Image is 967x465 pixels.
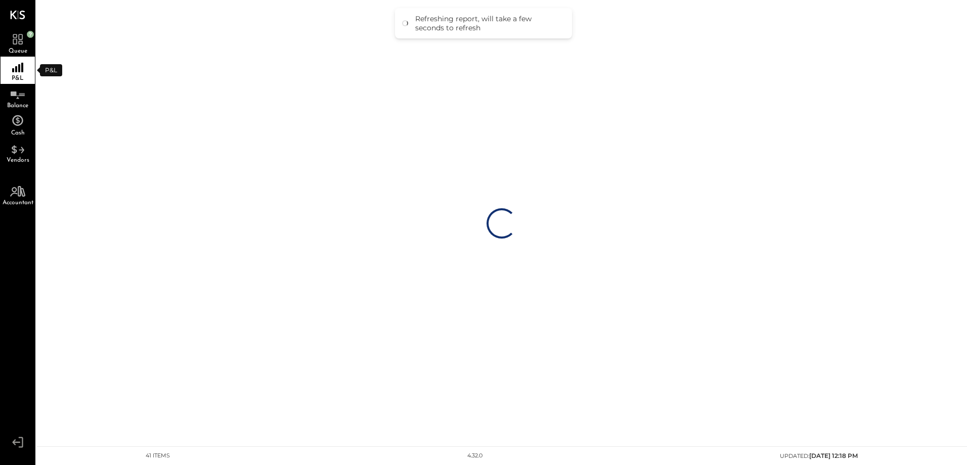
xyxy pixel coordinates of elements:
[1,111,35,138] a: Cash
[7,103,28,109] span: Balance
[1,138,35,166] a: Vendors
[467,452,482,460] div: 4.32.0
[40,64,62,76] div: P&L
[146,452,170,460] div: 41 items
[1,57,35,84] a: P&L
[11,130,25,136] span: Cash
[1,84,35,111] a: Balance
[7,157,29,163] span: Vendors
[809,452,858,459] span: [DATE] 12:18 PM
[12,75,24,81] span: P&L
[9,48,27,54] span: Queue
[1,181,35,208] a: Accountant
[780,451,858,460] div: UPDATED:
[415,14,562,32] div: Refreshing report, will take a few seconds to refresh
[1,29,35,57] a: Queue
[3,200,33,206] span: Accountant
